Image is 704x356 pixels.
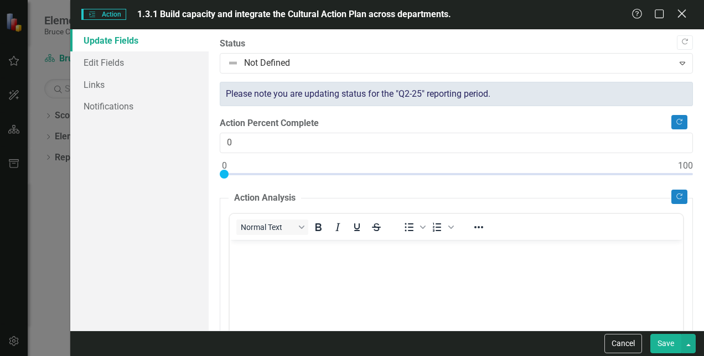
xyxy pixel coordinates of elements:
span: Normal Text [241,223,295,232]
a: Links [70,74,209,96]
div: Numbered list [428,219,455,235]
button: Italic [328,219,347,235]
a: Notifications [70,95,209,117]
button: Reveal or hide additional toolbar items [469,219,488,235]
span: 1.3.1 Build capacity and integrate the Cultural Action Plan across departments. [137,9,451,19]
button: Block Normal Text [236,219,308,235]
div: Bullet list [400,219,427,235]
span: Action [81,9,126,20]
button: Cancel [604,334,642,353]
legend: Action Analysis [229,192,301,205]
button: Save [650,334,681,353]
button: Bold [309,219,328,235]
label: Action Percent Complete [220,117,693,130]
a: Update Fields [70,29,209,51]
a: Edit Fields [70,51,209,74]
label: Status [220,38,693,50]
button: Strikethrough [367,219,386,235]
div: Please note you are updating status for the "Q2-25" reporting period. [220,82,693,107]
button: Underline [348,219,366,235]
